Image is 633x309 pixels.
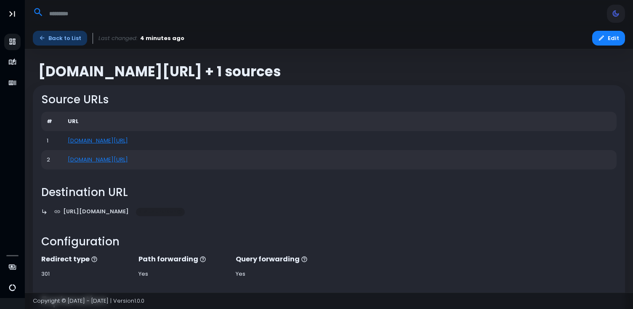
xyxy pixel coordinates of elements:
[138,254,228,264] p: Path forwarding
[48,204,135,219] a: [URL][DOMAIN_NAME]
[592,31,625,46] button: Edit
[41,186,617,199] h2: Destination URL
[47,156,57,164] div: 2
[236,254,325,264] p: Query forwarding
[136,208,185,216] span: Status unknown
[138,270,228,278] div: Yes
[236,270,325,278] div: Yes
[41,254,130,264] p: Redirect type
[41,93,617,106] h2: Source URLs
[41,235,617,248] h2: Configuration
[62,112,617,131] th: URL
[68,156,128,164] a: [DOMAIN_NAME][URL]
[38,63,281,80] span: [DOMAIN_NAME][URL] + 1 sources
[68,137,128,145] a: [DOMAIN_NAME][URL]
[98,34,138,43] span: Last changed:
[47,137,57,145] div: 1
[140,34,184,43] span: 4 minutes ago
[33,31,87,46] a: Back to List
[4,6,20,22] button: Toggle Aside
[41,112,62,131] th: #
[33,297,144,305] span: Copyright © [DATE] - [DATE] | Version 1.0.0
[41,270,130,278] div: 301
